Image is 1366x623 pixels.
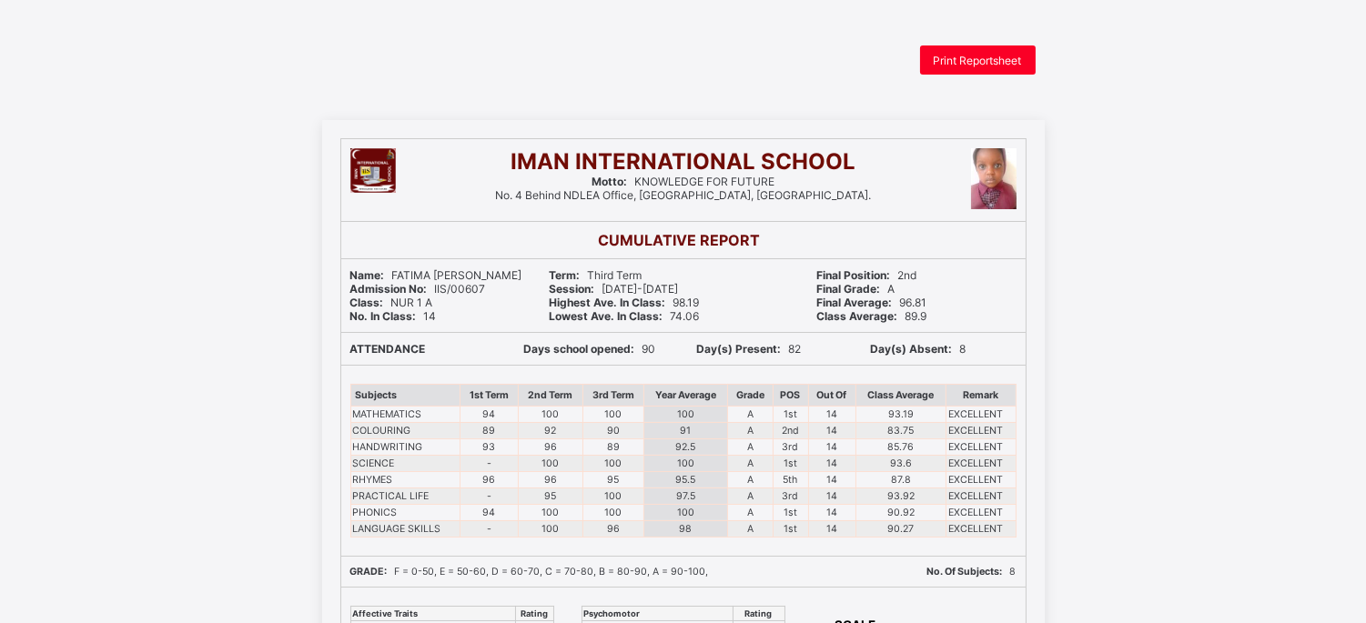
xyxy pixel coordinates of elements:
td: 87.8 [855,471,946,487]
td: 100 [582,504,643,520]
b: Final Grade: [816,282,880,296]
b: Days school opened: [523,342,634,356]
b: Day(s) Absent: [870,342,952,356]
td: 100 [643,455,727,471]
span: Third Term [550,268,643,282]
b: CUMULATIVE REPORT [599,231,761,249]
b: ATTENDANCE [350,342,426,356]
td: - [460,455,518,471]
td: 94 [460,406,518,422]
th: Class Average [855,384,946,406]
th: 1st Term [460,384,518,406]
th: Rating [733,606,784,620]
th: Rating [515,606,553,620]
td: 97.5 [643,487,727,504]
td: 90.27 [855,520,946,537]
b: Day(s) Present: [697,342,782,356]
b: No. In Class: [350,309,417,323]
td: LANGUAGE SKILLS [350,520,460,537]
td: 85.76 [855,438,946,455]
td: 95 [518,487,582,504]
td: A [727,504,773,520]
td: - [460,520,518,537]
b: GRADE: [350,566,388,578]
td: HANDWRITING [350,438,460,455]
b: Class: [350,296,384,309]
span: 74.06 [550,309,700,323]
td: 100 [643,406,727,422]
td: 93.92 [855,487,946,504]
span: 98.19 [550,296,700,309]
span: 89.9 [816,309,926,323]
b: Term: [550,268,581,282]
span: No. 4 Behind NDLEA Office, [GEOGRAPHIC_DATA], [GEOGRAPHIC_DATA]. [495,188,871,202]
td: 100 [518,406,582,422]
b: Session: [550,282,595,296]
td: 100 [582,455,643,471]
td: 1st [773,406,808,422]
td: 100 [518,455,582,471]
td: 93.19 [855,406,946,422]
td: EXCELLENT [946,455,1016,471]
th: 3rd Term [582,384,643,406]
td: 1st [773,504,808,520]
td: 90 [582,422,643,438]
td: SCIENCE [350,455,460,471]
td: 5th [773,471,808,487]
span: KNOWLEDGE FOR FUTURE [592,175,774,188]
td: A [727,438,773,455]
td: PHONICS [350,504,460,520]
td: 100 [518,504,582,520]
span: 14 [350,309,437,323]
th: POS [773,384,808,406]
b: Final Position: [816,268,890,282]
b: Class Average: [816,309,897,323]
b: Motto: [592,175,627,188]
td: 96 [518,438,582,455]
span: 8 [870,342,966,356]
span: Print Reportsheet [934,54,1022,67]
td: 100 [643,504,727,520]
span: A [816,282,895,296]
td: EXCELLENT [946,504,1016,520]
td: 100 [518,520,582,537]
td: EXCELLENT [946,487,1016,504]
td: A [727,422,773,438]
td: 90.92 [855,504,946,520]
td: 14 [808,471,855,487]
td: MATHEMATICS [350,406,460,422]
td: 2nd [773,422,808,438]
td: 92.5 [643,438,727,455]
span: IIS/00607 [350,282,486,296]
th: Out Of [808,384,855,406]
span: 2nd [816,268,916,282]
span: 8 [926,566,1016,578]
td: 93.6 [855,455,946,471]
td: 95 [582,471,643,487]
td: EXCELLENT [946,520,1016,537]
td: 100 [582,487,643,504]
th: Psychomotor [582,606,733,620]
span: [DATE]-[DATE] [550,282,679,296]
td: 83.75 [855,422,946,438]
span: 90 [523,342,655,356]
span: IMAN INTERNATIONAL SCHOOL [511,148,855,175]
td: COLOURING [350,422,460,438]
td: 14 [808,422,855,438]
td: A [727,406,773,422]
th: Remark [946,384,1016,406]
span: NUR 1 A [350,296,433,309]
b: Highest Ave. In Class: [550,296,666,309]
span: F = 0-50, E = 50-60, D = 60-70, C = 70-80, B = 80-90, A = 90-100, [350,566,709,578]
td: A [727,520,773,537]
td: 93 [460,438,518,455]
td: 14 [808,406,855,422]
td: 94 [460,504,518,520]
span: 82 [697,342,802,356]
b: Admission No: [350,282,428,296]
td: EXCELLENT [946,471,1016,487]
td: 100 [582,406,643,422]
th: Grade [727,384,773,406]
td: 89 [460,422,518,438]
td: 89 [582,438,643,455]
